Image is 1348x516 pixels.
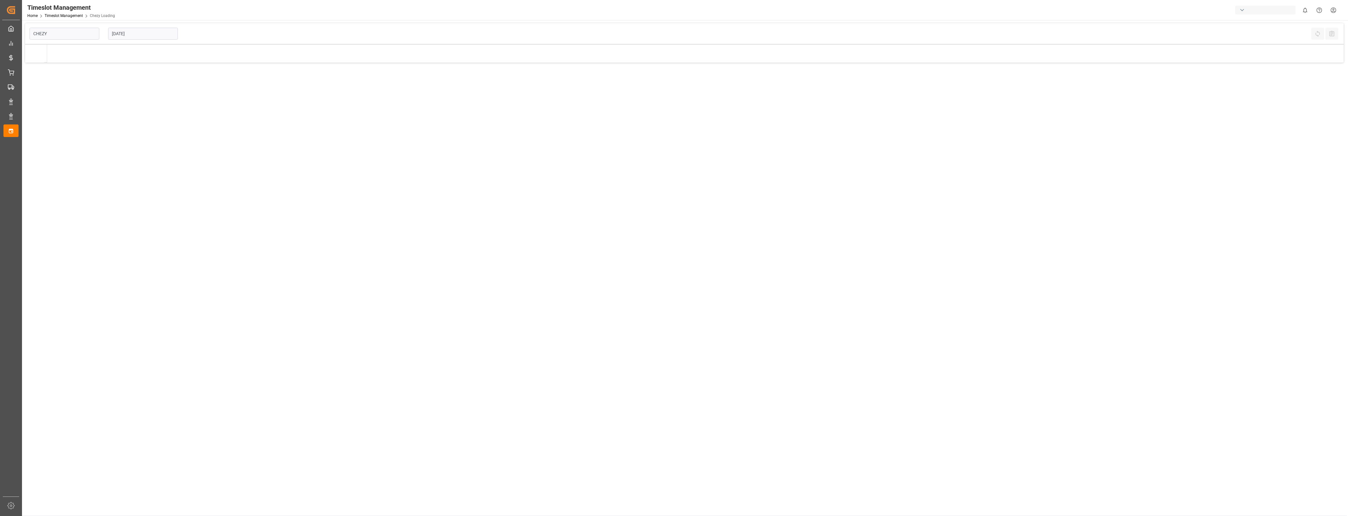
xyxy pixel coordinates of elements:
[27,14,38,18] a: Home
[1312,3,1326,17] button: Help Center
[108,28,178,40] input: DD-MM-YYYY
[45,14,83,18] a: Timeslot Management
[30,28,99,40] input: Type to search/select
[1298,3,1312,17] button: show 0 new notifications
[27,3,115,12] div: Timeslot Management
